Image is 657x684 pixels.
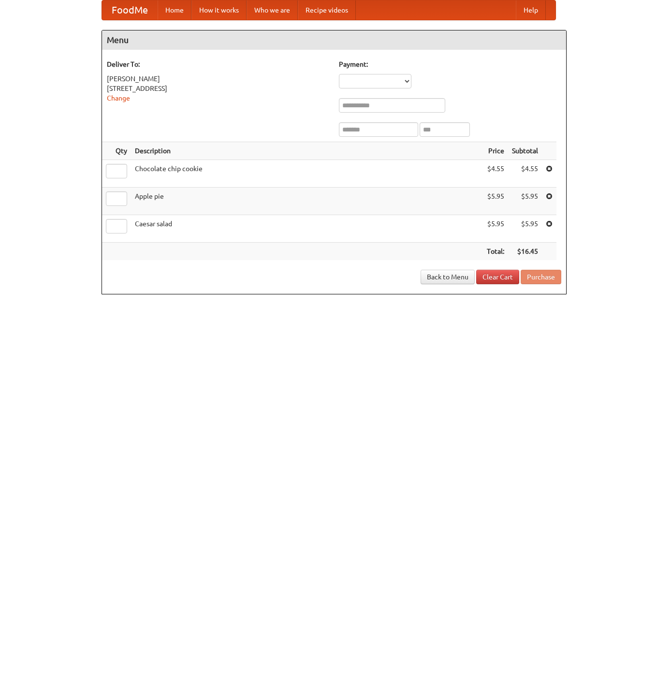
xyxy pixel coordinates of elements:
[107,94,130,102] a: Change
[483,160,508,188] td: $4.55
[508,160,542,188] td: $4.55
[131,142,483,160] th: Description
[131,160,483,188] td: Chocolate chip cookie
[102,142,131,160] th: Qty
[107,59,329,69] h5: Deliver To:
[131,188,483,215] td: Apple pie
[339,59,561,69] h5: Payment:
[158,0,191,20] a: Home
[102,0,158,20] a: FoodMe
[508,243,542,261] th: $16.45
[191,0,247,20] a: How it works
[516,0,546,20] a: Help
[298,0,356,20] a: Recipe videos
[483,215,508,243] td: $5.95
[483,243,508,261] th: Total:
[483,188,508,215] td: $5.95
[107,84,329,93] div: [STREET_ADDRESS]
[102,30,566,50] h4: Menu
[107,74,329,84] div: [PERSON_NAME]
[521,270,561,284] button: Purchase
[131,215,483,243] td: Caesar salad
[476,270,519,284] a: Clear Cart
[483,142,508,160] th: Price
[508,188,542,215] td: $5.95
[247,0,298,20] a: Who we are
[508,142,542,160] th: Subtotal
[508,215,542,243] td: $5.95
[421,270,475,284] a: Back to Menu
